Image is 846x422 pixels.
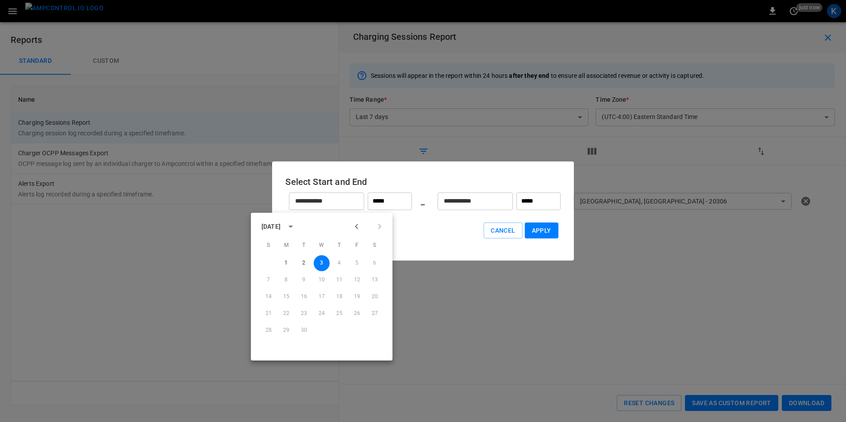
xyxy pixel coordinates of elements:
[296,237,312,254] span: Tuesday
[278,255,294,271] button: 1
[525,223,558,239] button: Apply
[484,223,522,239] button: Cancel
[261,222,281,231] div: [DATE]
[261,237,277,254] span: Sunday
[283,219,298,234] button: calendar view is open, switch to year view
[367,237,383,254] span: Saturday
[296,255,312,271] button: 2
[278,237,294,254] span: Monday
[314,237,330,254] span: Wednesday
[349,237,365,254] span: Friday
[331,237,347,254] span: Thursday
[314,255,330,271] button: 3
[421,194,425,208] h6: _
[285,175,560,189] h6: Select Start and End
[349,219,364,234] button: Previous month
